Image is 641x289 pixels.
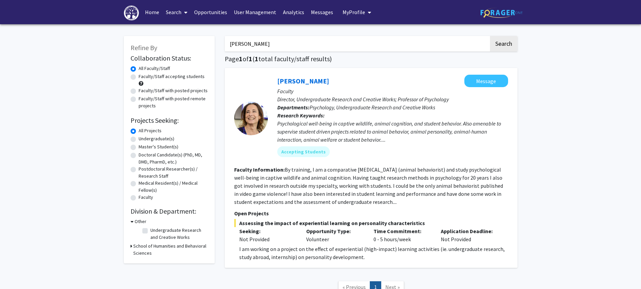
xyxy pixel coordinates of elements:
[142,0,163,24] a: Home
[225,55,518,63] h1: Page of ( total faculty/staff results)
[5,259,29,284] iframe: Chat
[139,151,208,166] label: Doctoral Candidate(s) (PhD, MD, DMD, PharmD, etc.)
[230,0,280,24] a: User Management
[150,227,206,241] label: Undergraduate Research and Creative Works
[139,166,208,180] label: Postdoctoral Researcher(s) / Research Staff
[225,36,489,51] input: Search Keywords
[277,146,330,157] mat-chip: Accepting Students
[234,166,285,173] b: Faculty Information:
[234,219,508,227] span: Assessing the impact of experiential learning on personality characteristics
[191,0,230,24] a: Opportunities
[131,43,157,52] span: Refine By
[373,227,431,235] p: Time Commitment:
[255,55,258,63] span: 1
[436,227,503,243] div: Not Provided
[280,0,308,24] a: Analytics
[139,65,170,72] label: All Faculty/Staff
[464,75,508,87] button: Message Joanne Altman
[139,135,174,142] label: Undergraduate(s)
[239,245,508,261] p: I am working on a project on the effect of experiential (high-impact) learning activities (ie. un...
[308,0,336,24] a: Messages
[480,7,523,18] img: ForagerOne Logo
[131,54,208,62] h2: Collaboration Status:
[310,104,435,111] span: Psychology, Undergraduate Research and Creative Works
[163,0,191,24] a: Search
[343,9,365,15] span: My Profile
[277,87,508,95] p: Faculty
[139,95,208,109] label: Faculty/Staff with posted remote projects
[441,227,498,235] p: Application Deadline:
[239,55,243,63] span: 1
[234,166,503,205] fg-read-more: By training, I am a comparative [MEDICAL_DATA] (animal behaviorist) and study psychological well-...
[139,73,205,80] label: Faculty/Staff accepting students
[239,227,296,235] p: Seeking:
[139,127,162,134] label: All Projects
[124,5,139,21] img: High Point University Logo
[139,143,178,150] label: Master's Student(s)
[239,235,296,243] div: Not Provided
[135,218,146,225] h3: Other
[131,207,208,215] h2: Division & Department:
[277,119,508,144] div: Psychological well-being in captive wildlife, animal cognition, and student behavior. Also amenab...
[301,227,368,243] div: Volunteer
[306,227,363,235] p: Opportunity Type:
[234,209,508,217] p: Open Projects
[490,36,518,51] button: Search
[131,116,208,124] h2: Projects Seeking:
[277,104,310,111] b: Departments:
[133,243,208,257] h3: School of Humanities and Behavioral Sciences
[249,55,252,63] span: 1
[139,87,208,94] label: Faculty/Staff with posted projects
[139,180,208,194] label: Medical Resident(s) / Medical Fellow(s)
[277,112,325,119] b: Research Keywords:
[139,194,153,201] label: Faculty
[277,95,508,103] p: Director, Undergraduate Research and Creative Works; Professor of Psychology
[277,77,329,85] a: [PERSON_NAME]
[368,227,436,243] div: 0 - 5 hours/week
